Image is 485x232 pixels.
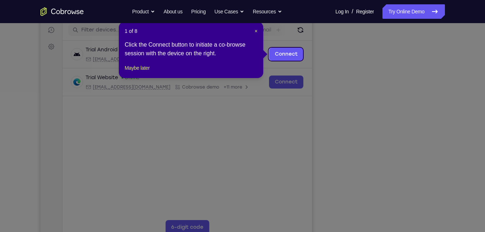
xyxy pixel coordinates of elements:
[132,4,155,19] button: Product
[134,54,179,60] div: App
[142,82,179,87] span: Cobrowse demo
[52,82,130,87] span: web@example.com
[22,66,272,94] div: Open device details
[4,21,17,34] a: Sessions
[382,4,445,19] a: Try Online Demo
[100,47,101,48] div: New devices found.
[356,4,374,19] a: Register
[215,4,244,19] button: Use Cases
[99,44,118,50] div: Online
[229,73,263,86] a: Connect
[52,54,130,60] span: android@example.com
[352,7,353,16] span: /
[45,82,130,87] div: Email
[255,27,257,35] button: Close Tour
[134,82,179,87] div: App
[142,54,179,60] span: Cobrowse.io
[125,27,137,35] span: 1 of 8
[143,24,166,31] label: demo_id
[164,4,182,19] a: About us
[28,4,67,16] h1: Connect
[45,54,130,60] div: Email
[41,24,132,31] input: Filter devices...
[45,44,96,51] div: Trial Android Device
[40,7,84,16] a: Go to the home page
[125,218,169,232] button: 6-digit code
[81,74,83,76] div: New devices found.
[183,54,203,60] span: +14 more
[45,72,78,79] div: Trial Website
[22,38,272,66] div: Open device details
[125,40,257,58] div: Click the Connect button to initiate a co-browse session with the device on the right.
[254,22,266,33] button: Refresh
[335,4,349,19] a: Log In
[4,4,17,17] a: Connect
[191,4,205,19] a: Pricing
[229,45,263,58] a: Connect
[125,64,150,72] button: Maybe later
[4,38,17,51] a: Settings
[255,28,257,34] span: ×
[253,4,282,19] button: Resources
[183,82,202,87] span: +11 more
[218,24,231,31] label: Email
[81,72,99,78] div: Online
